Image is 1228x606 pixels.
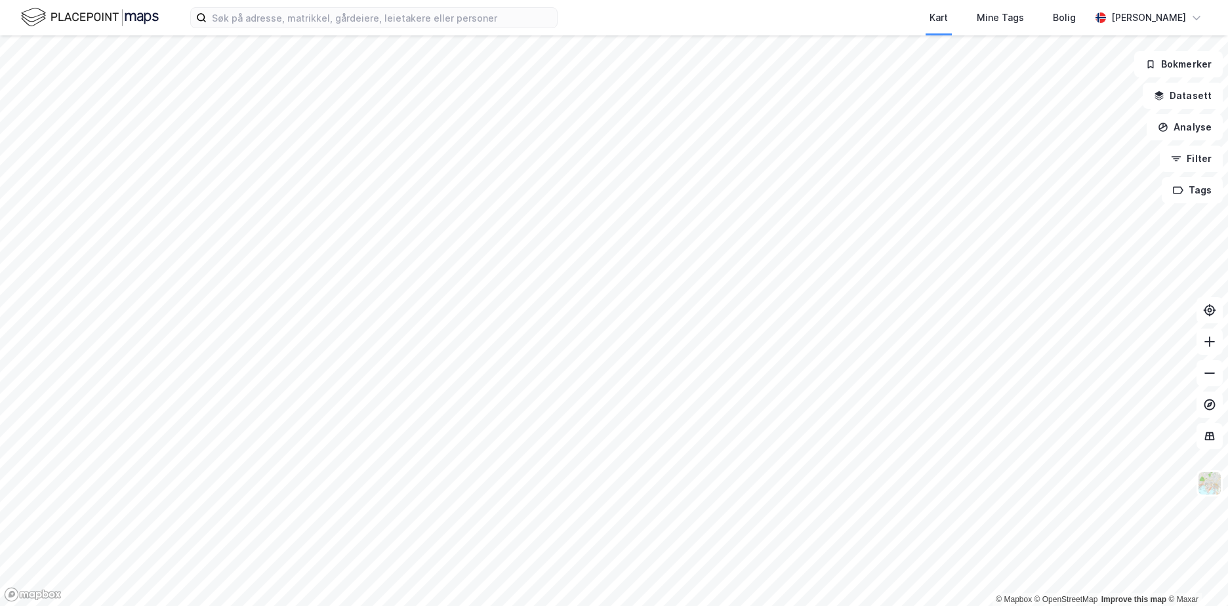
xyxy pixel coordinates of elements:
[1134,51,1223,77] button: Bokmerker
[4,587,62,602] a: Mapbox homepage
[207,8,557,28] input: Søk på adresse, matrikkel, gårdeiere, leietakere eller personer
[1162,543,1228,606] div: Kontrollprogram for chat
[1101,595,1166,604] a: Improve this map
[1162,177,1223,203] button: Tags
[1197,471,1222,496] img: Z
[1147,114,1223,140] button: Analyse
[21,6,159,29] img: logo.f888ab2527a4732fd821a326f86c7f29.svg
[930,10,948,26] div: Kart
[1111,10,1186,26] div: [PERSON_NAME]
[996,595,1032,604] a: Mapbox
[1162,543,1228,606] iframe: Chat Widget
[977,10,1024,26] div: Mine Tags
[1034,595,1098,604] a: OpenStreetMap
[1160,146,1223,172] button: Filter
[1053,10,1076,26] div: Bolig
[1143,83,1223,109] button: Datasett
